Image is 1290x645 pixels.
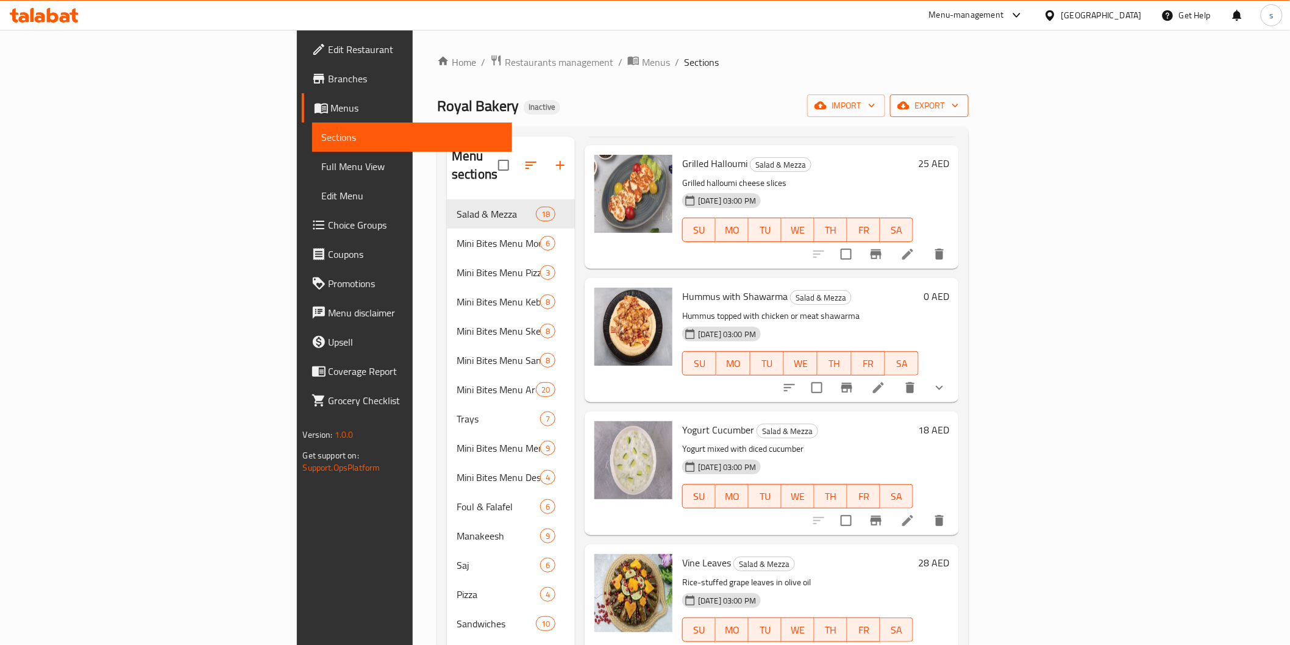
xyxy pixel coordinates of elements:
[447,433,575,463] div: Mini Bites Menu Menakish9
[457,587,540,602] span: Pizza
[447,199,575,229] div: Salad & Mezza18
[457,499,540,514] div: Foul & Falafel
[721,221,744,239] span: MO
[817,98,875,113] span: import
[457,382,536,397] span: Mini Bites Menu Arabic Bread
[457,236,540,251] span: Mini Bites Menu Mouajanat
[688,621,711,639] span: SU
[303,460,380,476] a: Support.OpsPlatform
[447,287,575,316] div: Mini Bites Menu Kebba8
[540,294,555,309] div: items
[524,102,560,112] span: Inactive
[437,54,969,70] nav: breadcrumb
[536,208,555,220] span: 18
[688,355,711,372] span: SU
[900,247,915,262] a: Edit menu item
[447,229,575,258] div: Mini Bites Menu Mouajanat6
[540,529,555,543] div: items
[721,355,745,372] span: MO
[818,351,851,376] button: TH
[786,221,810,239] span: WE
[861,506,891,535] button: Branch-specific-item
[885,488,908,505] span: SA
[682,441,913,457] p: Yogurt mixed with diced cucumber
[618,55,622,69] li: /
[541,560,555,571] span: 6
[847,484,880,508] button: FR
[457,441,540,455] span: Mini Bites Menu Menakish
[541,501,555,513] span: 6
[819,488,843,505] span: TH
[536,384,555,396] span: 20
[536,618,555,630] span: 10
[750,157,811,172] div: Salad & Mezza
[924,288,949,305] h6: 0 AED
[312,181,512,210] a: Edit Menu
[457,558,540,572] span: Saj
[329,247,502,262] span: Coupons
[757,424,818,438] span: Salad & Mezza
[900,513,915,528] a: Edit menu item
[541,443,555,454] span: 9
[814,618,847,642] button: TH
[541,530,555,542] span: 9
[847,218,880,242] button: FR
[457,529,540,543] div: Manakeesh
[302,93,512,123] a: Menus
[890,355,914,372] span: SA
[541,238,555,249] span: 6
[457,294,540,309] span: Mini Bites Menu Kebba
[329,218,502,232] span: Choice Groups
[880,484,913,508] button: SA
[682,154,747,173] span: Grilled Halloumi
[750,158,811,172] span: Salad & Mezza
[491,152,516,178] span: Select all sections
[861,240,891,269] button: Branch-specific-item
[447,404,575,433] div: Trays7
[302,269,512,298] a: Promotions
[852,488,875,505] span: FR
[457,470,540,485] div: Mini Bites Menu Dessert
[804,375,830,401] span: Select to update
[880,618,913,642] button: SA
[541,472,555,483] span: 4
[871,380,886,395] a: Edit menu item
[1061,9,1142,22] div: [GEOGRAPHIC_DATA]
[682,618,716,642] button: SU
[819,221,843,239] span: TH
[822,355,846,372] span: TH
[457,412,540,426] span: Trays
[693,461,761,473] span: [DATE] 03:00 PM
[682,308,919,324] p: Hummus topped with chicken or meat shawarma
[457,616,536,631] div: Sandwiches
[900,98,959,113] span: export
[594,288,672,366] img: Hummus with Shawarma
[447,258,575,287] div: Mini Bites Menu Pizza3
[312,123,512,152] a: Sections
[516,151,546,180] span: Sort sections
[447,492,575,521] div: Foul & Falafel6
[721,488,744,505] span: MO
[693,329,761,340] span: [DATE] 03:00 PM
[716,618,749,642] button: MO
[716,218,749,242] button: MO
[754,488,777,505] span: TU
[754,221,777,239] span: TU
[775,373,804,402] button: sort-choices
[302,35,512,64] a: Edit Restaurant
[880,218,913,242] button: SA
[457,324,540,338] span: Mini Bites Menu Skewers
[918,554,949,571] h6: 28 AED
[546,151,575,180] button: Add section
[918,155,949,172] h6: 25 AED
[833,241,859,267] span: Select to update
[682,287,788,305] span: Hummus with Shawarma
[329,393,502,408] span: Grocery Checklist
[819,621,843,639] span: TH
[457,207,536,221] span: Salad & Mezza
